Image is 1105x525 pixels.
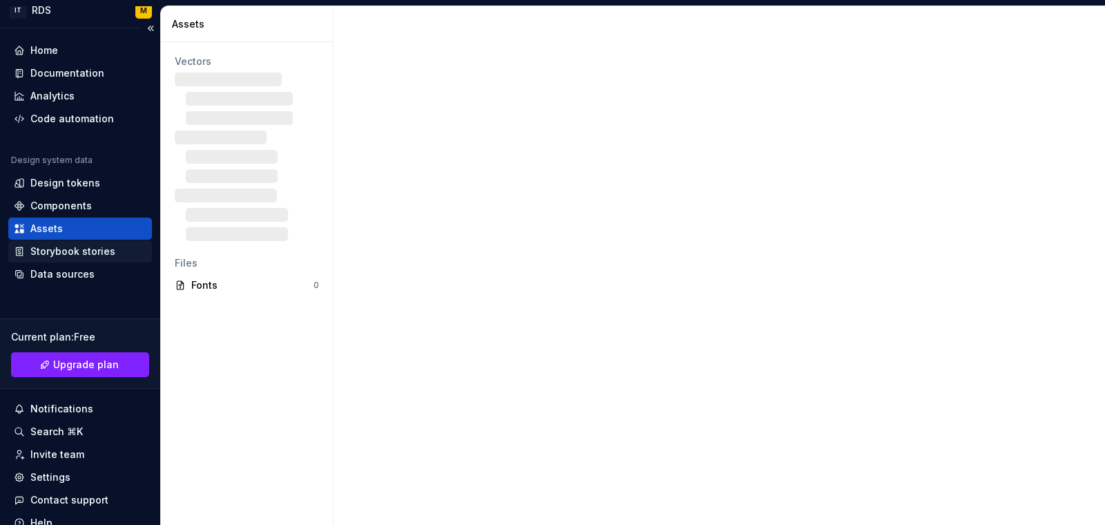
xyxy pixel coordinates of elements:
[8,443,152,466] a: Invite team
[8,421,152,443] button: Search ⌘K
[30,176,100,190] div: Design tokens
[8,466,152,488] a: Settings
[30,44,58,57] div: Home
[191,278,314,292] div: Fonts
[10,2,26,19] div: IT
[175,256,319,270] div: Files
[30,493,108,507] div: Contact support
[172,17,327,31] div: Assets
[30,267,95,281] div: Data sources
[30,66,104,80] div: Documentation
[30,470,70,484] div: Settings
[11,155,93,166] div: Design system data
[8,108,152,130] a: Code automation
[30,448,84,461] div: Invite team
[140,5,147,16] div: M
[8,62,152,84] a: Documentation
[141,19,160,38] button: Collapse sidebar
[8,398,152,420] button: Notifications
[314,280,319,291] div: 0
[169,274,325,296] a: Fonts0
[8,263,152,285] a: Data sources
[8,218,152,240] a: Assets
[32,3,51,17] div: RDS
[8,195,152,217] a: Components
[8,489,152,511] button: Contact support
[8,240,152,262] a: Storybook stories
[30,222,63,236] div: Assets
[175,55,319,68] div: Vectors
[30,199,92,213] div: Components
[30,402,93,416] div: Notifications
[8,85,152,107] a: Analytics
[30,245,115,258] div: Storybook stories
[53,358,119,372] span: Upgrade plan
[11,330,149,344] div: Current plan : Free
[8,172,152,194] a: Design tokens
[11,352,149,377] a: Upgrade plan
[30,89,75,103] div: Analytics
[30,425,83,439] div: Search ⌘K
[30,112,114,126] div: Code automation
[8,39,152,61] a: Home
